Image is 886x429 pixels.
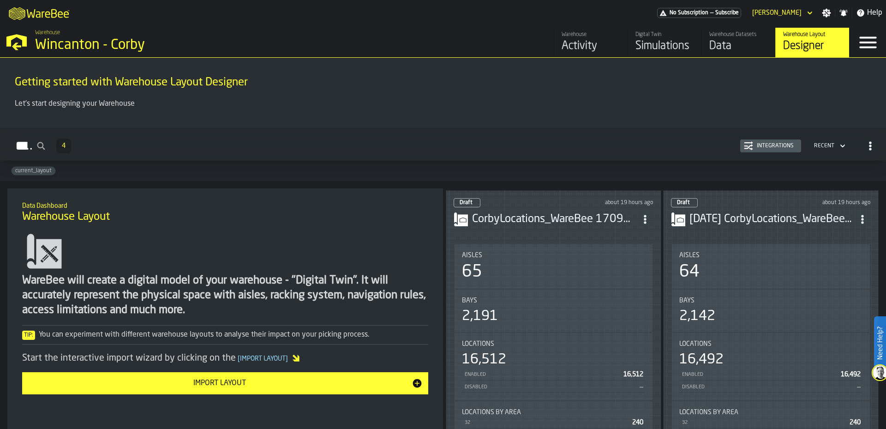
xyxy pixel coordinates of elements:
[472,212,637,227] h3: CorbyLocations_WareBee 170925.csv
[236,356,290,362] span: Import Layout
[850,419,861,426] span: 240
[679,409,738,416] span: Locations by Area
[464,384,636,390] div: Disabled
[464,420,629,426] div: 32
[775,28,849,57] a: link-to-/wh/i/ace0e389-6ead-4668-b816-8dc22364bb41/designer
[562,31,620,38] div: Warehouse
[462,368,645,381] div: StatList-item-Enabled
[12,168,55,174] span: current_layout
[753,143,797,149] div: Integrations
[657,8,741,18] div: Menu Subscription
[715,10,739,16] span: Subscribe
[783,39,842,54] div: Designer
[462,263,482,281] div: 65
[679,381,862,393] div: StatList-item-Disabled
[455,290,653,332] div: stat-Bays
[460,200,473,205] span: Draft
[35,30,60,36] span: Warehouse
[841,371,861,378] span: 16,492
[679,340,712,348] span: Locations
[850,28,886,57] label: button-toggle-Menu
[462,252,645,259] div: Title
[62,143,66,149] span: 4
[681,372,837,378] div: Enabled
[22,210,110,224] span: Warehouse Layout
[867,7,882,18] span: Help
[635,39,694,54] div: Simulations
[748,7,814,18] div: DropdownMenuValue-phillip clegg
[238,356,240,362] span: [
[670,10,708,16] span: No Subscription
[628,28,701,57] a: link-to-/wh/i/ace0e389-6ead-4668-b816-8dc22364bb41/simulations
[568,199,654,206] div: Updated: 17/09/2025, 14:01:43 Created: 17/09/2025, 13:49:39
[814,143,834,149] div: DropdownMenuValue-4
[679,252,862,259] div: Title
[710,10,713,16] span: —
[455,333,653,400] div: stat-Locations
[35,37,284,54] div: Wincanton - Corby
[53,139,75,153] div: ButtonLoadMore-Load More-Prev-First-Last
[679,263,700,281] div: 64
[657,8,741,18] a: link-to-/wh/i/ace0e389-6ead-4668-b816-8dc22364bb41/pricing/
[672,244,870,289] div: stat-Aisles
[672,290,870,332] div: stat-Bays
[679,351,724,368] div: 16,492
[679,368,862,381] div: StatList-item-Enabled
[7,65,879,98] div: title-Getting started with Warehouse Layout Designer
[679,409,862,416] div: Title
[462,416,645,429] div: StatList-item-32
[22,200,428,210] h2: Sub Title
[462,308,498,325] div: 2,191
[454,198,480,207] div: status-0 2
[689,212,854,227] h3: [DATE] CorbyLocations_WareBee 3107.csv
[679,297,862,304] div: Title
[835,8,852,18] label: button-toggle-Notifications
[632,419,643,426] span: 240
[689,212,854,227] div: 2025-08-06 CorbyLocations_WareBee 3107.csv
[22,331,35,340] span: Tip:
[554,28,628,57] a: link-to-/wh/i/ace0e389-6ead-4668-b816-8dc22364bb41/feed/
[679,308,715,325] div: 2,142
[562,39,620,54] div: Activity
[455,244,653,289] div: stat-Aisles
[672,333,870,400] div: stat-Locations
[709,39,768,54] div: Data
[462,409,521,416] span: Locations by Area
[679,340,862,348] div: Title
[462,297,645,304] div: Title
[640,384,643,390] span: —
[679,252,700,259] span: Aisles
[462,381,645,393] div: StatList-item-Disabled
[15,98,871,109] p: Let's start designing your Warehouse
[462,297,477,304] span: Bays
[462,252,482,259] span: Aisles
[635,31,694,38] div: Digital Twin
[286,356,288,362] span: ]
[22,273,428,318] div: WareBee will create a digital model of your warehouse - "Digital Twin". It will accurately repres...
[785,199,871,206] div: Updated: 17/09/2025, 13:47:43 Created: 06/08/2025, 12:02:13
[701,28,775,57] a: link-to-/wh/i/ace0e389-6ead-4668-b816-8dc22364bb41/data
[623,371,643,378] span: 16,512
[462,340,645,348] div: Title
[22,372,428,394] button: button-Import Layout
[740,139,801,152] button: button-Integrations
[15,73,871,75] h2: Sub Title
[681,384,853,390] div: Disabled
[462,351,506,368] div: 16,512
[875,317,885,369] label: Need Help?
[677,200,690,205] span: Draft
[28,378,412,389] div: Import Layout
[15,75,248,90] span: Getting started with Warehouse Layout Designer
[818,8,835,18] label: button-toggle-Settings
[752,9,802,17] div: DropdownMenuValue-phillip clegg
[22,352,428,365] div: Start the interactive import wizard by clicking on the
[857,384,861,390] span: —
[464,372,620,378] div: Enabled
[15,196,436,229] div: title-Warehouse Layout
[810,140,847,151] div: DropdownMenuValue-4
[462,409,645,416] div: Title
